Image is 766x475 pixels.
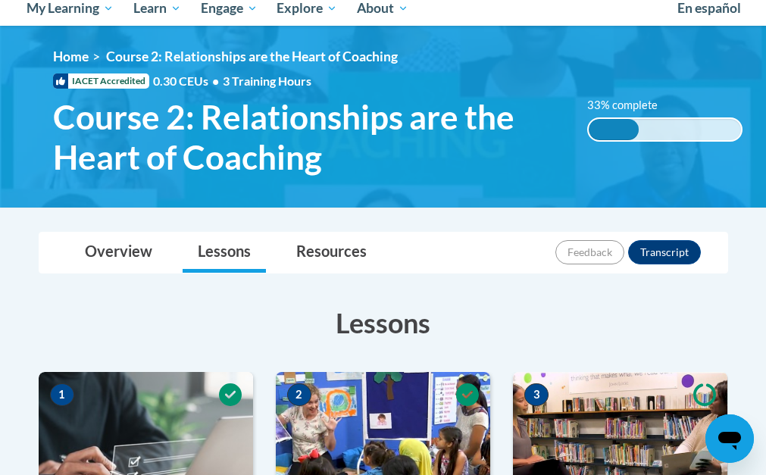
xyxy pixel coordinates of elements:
[287,383,311,406] span: 2
[524,383,549,406] span: 3
[587,97,674,114] label: 33% complete
[223,73,311,88] span: 3 Training Hours
[589,119,639,140] div: 33% complete
[555,240,624,264] button: Feedback
[705,414,754,463] iframe: Button to launch messaging window
[183,233,266,273] a: Lessons
[106,48,398,64] span: Course 2: Relationships are the Heart of Coaching
[153,73,223,89] span: 0.30 CEUs
[53,48,89,64] a: Home
[281,233,382,273] a: Resources
[39,304,728,342] h3: Lessons
[50,383,74,406] span: 1
[212,73,219,88] span: •
[53,97,564,177] span: Course 2: Relationships are the Heart of Coaching
[70,233,167,273] a: Overview
[53,73,149,89] span: IACET Accredited
[628,240,701,264] button: Transcript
